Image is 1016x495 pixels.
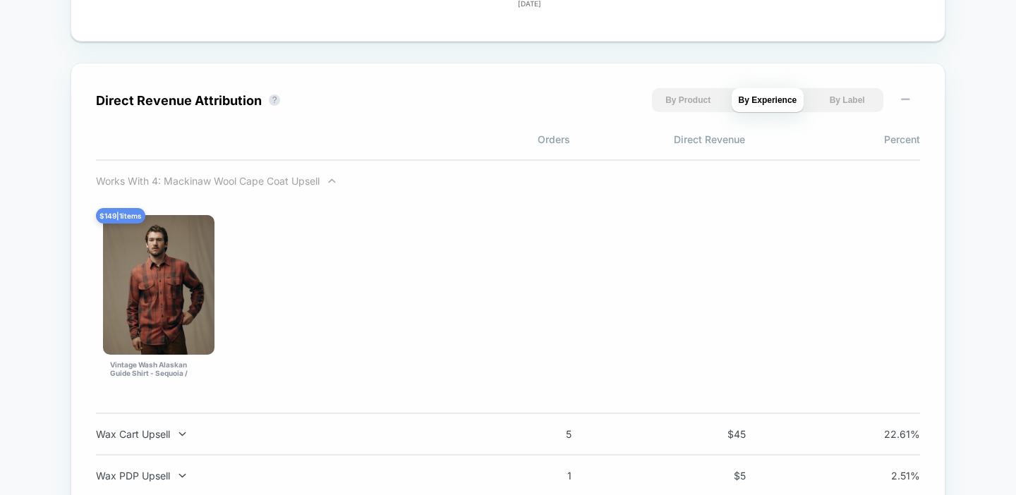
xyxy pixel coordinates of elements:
[96,175,467,187] div: Works With 4: Mackinaw Wool Cape Coat Upsell
[682,428,746,440] span: $ 45
[96,208,145,224] div: $ 149 | 1 items
[269,94,280,106] button: ?
[96,470,467,482] div: Wax PDP Upsell
[745,133,920,145] span: Percent
[395,133,570,145] span: Orders
[508,470,571,482] span: 1
[732,88,804,112] button: By Experience
[811,88,883,112] button: By Label
[96,93,262,108] div: Direct Revenue Attribution
[103,215,214,355] img: Vintage Wash Alaskan Guide Shirt - Sequoia / Dark Bown Plaid
[652,88,725,112] button: By Product
[857,428,920,440] span: 22.61 %
[570,133,745,145] span: Direct Revenue
[96,428,467,440] div: Wax Cart Upsell
[508,428,571,440] span: 5
[103,360,194,377] div: Vintage Wash Alaskan Guide Shirt - Sequoia / Dark [PERSON_NAME] Plaid
[682,470,746,482] span: $ 5
[857,470,920,482] span: 2.51 %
